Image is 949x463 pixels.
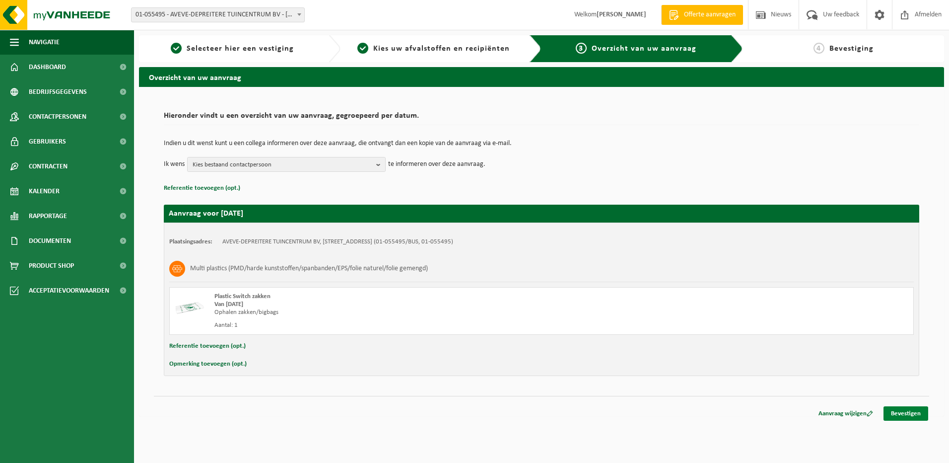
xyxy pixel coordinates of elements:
[193,157,372,172] span: Kies bestaand contactpersoon
[169,238,212,245] strong: Plaatsingsadres:
[829,45,874,53] span: Bevestiging
[29,30,60,55] span: Navigatie
[29,229,71,253] span: Documenten
[131,7,305,22] span: 01-055495 - AVEVE-DEPREITERE TUINCENTRUM BV - KOEKELARE
[357,43,368,54] span: 2
[388,157,485,172] p: te informeren over deze aanvraag.
[811,406,881,421] a: Aanvraag wijzigen
[214,321,581,329] div: Aantal: 1
[164,140,919,147] p: Indien u dit wenst kunt u een collega informeren over deze aanvraag, die ontvangt dan een kopie v...
[169,340,246,353] button: Referentie toevoegen (opt.)
[29,253,74,278] span: Product Shop
[190,261,428,277] h3: Multi plastics (PMD/harde kunststoffen/spanbanden/EPS/folie naturel/folie gemengd)
[164,182,240,195] button: Referentie toevoegen (opt.)
[175,293,204,322] img: LP-SK-00500-LPE-16.png
[813,43,824,54] span: 4
[222,238,453,246] td: AVEVE-DEPREITERE TUINCENTRUM BV, [STREET_ADDRESS] (01-055495/BUS, 01-055495)
[592,45,696,53] span: Overzicht van uw aanvraag
[29,204,67,229] span: Rapportage
[345,43,522,55] a: 2Kies uw afvalstoffen en recipiënten
[214,309,581,316] div: Ophalen zakken/bigbags
[681,10,738,20] span: Offerte aanvragen
[214,301,243,308] strong: Van [DATE]
[597,11,646,18] strong: [PERSON_NAME]
[169,210,243,218] strong: Aanvraag voor [DATE]
[29,154,68,179] span: Contracten
[164,112,919,125] h2: Hieronder vindt u een overzicht van uw aanvraag, gegroepeerd per datum.
[29,79,87,104] span: Bedrijfsgegevens
[29,104,86,129] span: Contactpersonen
[29,55,66,79] span: Dashboard
[214,293,271,300] span: Plastic Switch zakken
[29,179,60,204] span: Kalender
[576,43,587,54] span: 3
[144,43,321,55] a: 1Selecteer hier een vestiging
[187,157,386,172] button: Kies bestaand contactpersoon
[373,45,510,53] span: Kies uw afvalstoffen en recipiënten
[139,67,944,86] h2: Overzicht van uw aanvraag
[883,406,928,421] a: Bevestigen
[29,278,109,303] span: Acceptatievoorwaarden
[132,8,304,22] span: 01-055495 - AVEVE-DEPREITERE TUINCENTRUM BV - KOEKELARE
[661,5,743,25] a: Offerte aanvragen
[187,45,294,53] span: Selecteer hier een vestiging
[29,129,66,154] span: Gebruikers
[169,358,247,371] button: Opmerking toevoegen (opt.)
[171,43,182,54] span: 1
[164,157,185,172] p: Ik wens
